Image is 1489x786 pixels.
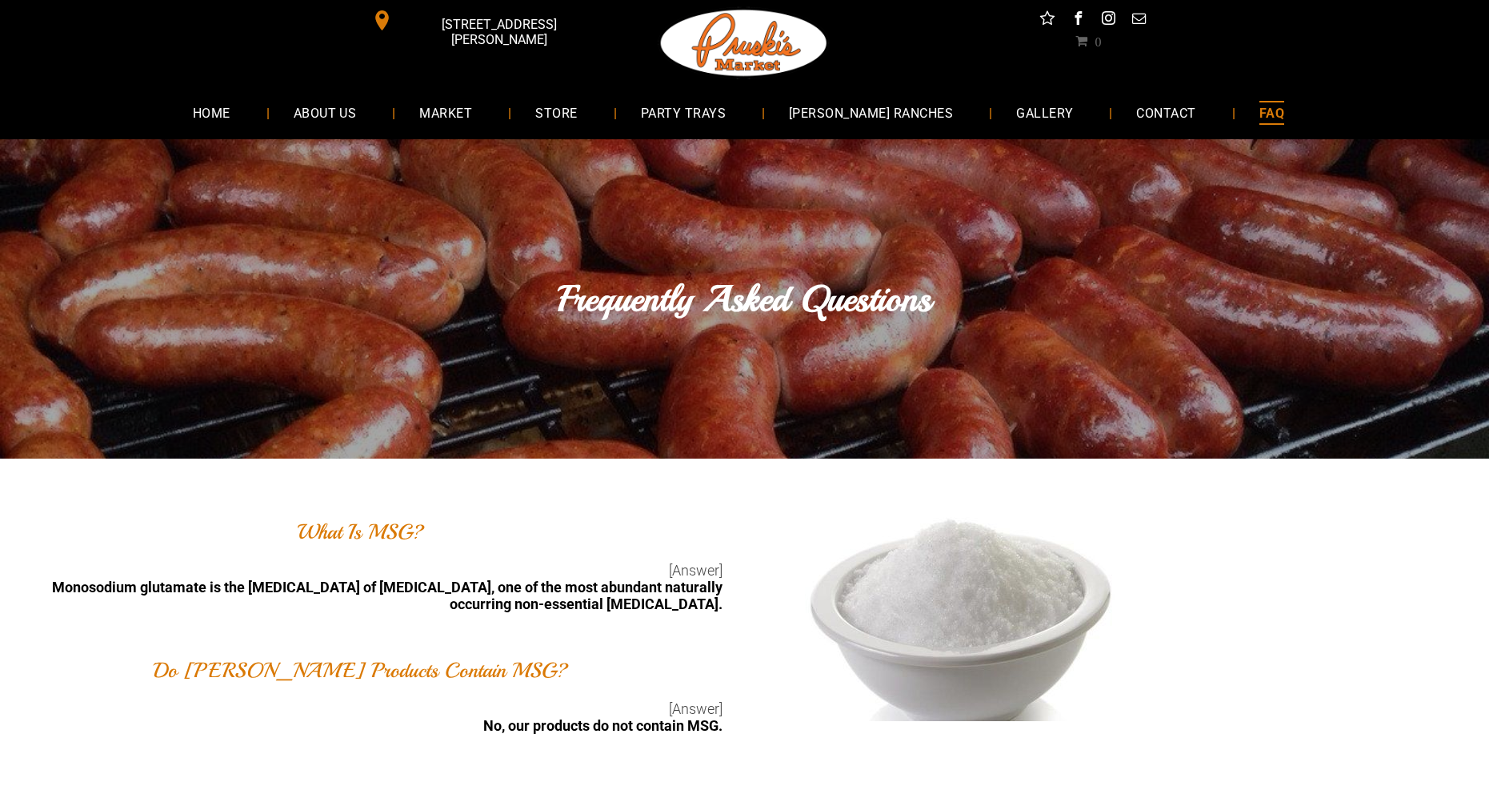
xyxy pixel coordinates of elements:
a: email [1128,8,1149,33]
a: GALLERY [992,91,1097,134]
span: [Answer] [669,700,722,717]
font: Frequently Asked Questions [558,276,931,322]
a: STORE [511,91,601,134]
a: [PERSON_NAME] RANCHES [765,91,977,134]
font: What Is MSG? [298,519,424,545]
a: ABOUT US [270,91,381,134]
a: Social network [1037,8,1058,33]
img: msg-1920w.jpg [767,511,1167,721]
a: facebook [1067,8,1088,33]
a: [STREET_ADDRESS][PERSON_NAME] [361,8,606,33]
a: FAQ [1235,91,1308,134]
a: CONTACT [1112,91,1219,134]
span: [Answer] [669,562,722,579]
a: HOME [169,91,254,134]
font: Do [PERSON_NAME] Products Contain MSG? [154,657,568,684]
a: PARTY TRAYS [617,91,750,134]
span: 0 [1095,34,1101,47]
a: instagram [1098,8,1119,33]
a: MARKET [395,91,496,134]
span: [STREET_ADDRESS][PERSON_NAME] [395,9,602,55]
b: Monosodium glutamate is the [MEDICAL_DATA] of [MEDICAL_DATA], one of the most abundant naturally ... [52,579,722,612]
